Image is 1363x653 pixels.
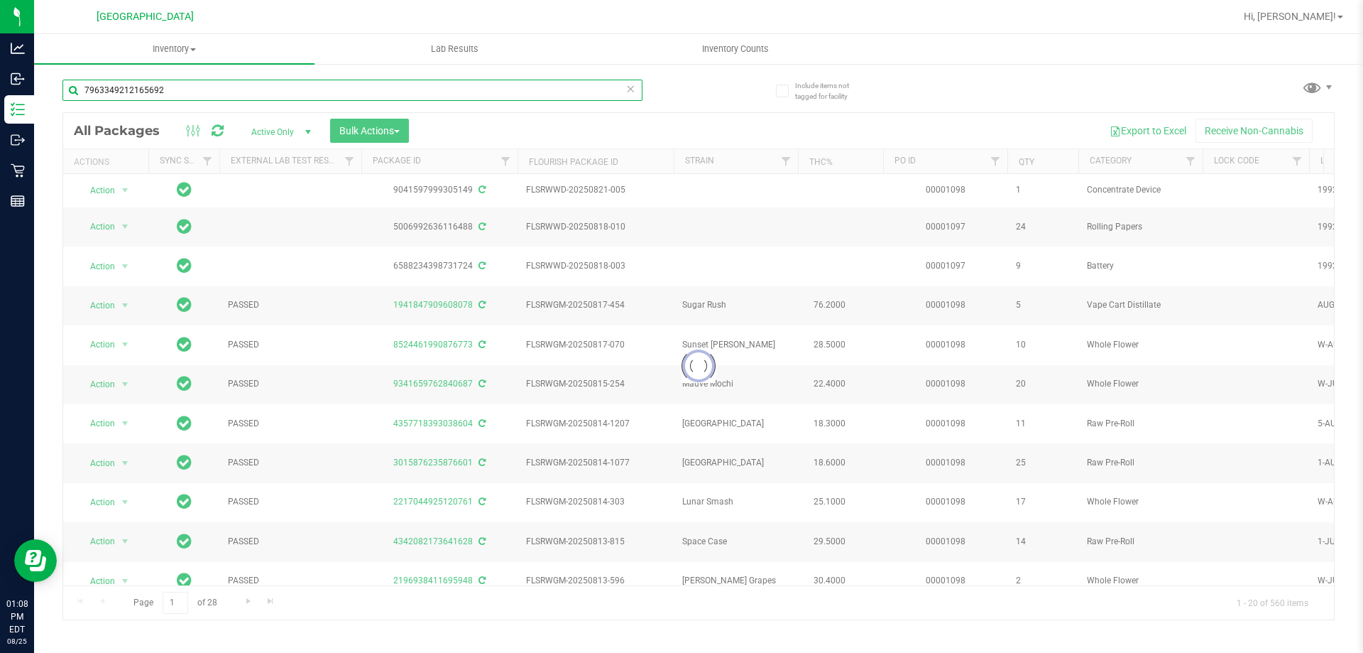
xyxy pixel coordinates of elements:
[34,34,314,64] a: Inventory
[11,41,25,55] inline-svg: Analytics
[11,194,25,208] inline-svg: Reports
[14,539,57,582] iframe: Resource center
[62,80,642,101] input: Search Package ID, Item Name, SKU, Lot or Part Number...
[11,72,25,86] inline-svg: Inbound
[11,102,25,117] inline-svg: Inventory
[97,11,194,23] span: [GEOGRAPHIC_DATA]
[683,43,788,55] span: Inventory Counts
[314,34,595,64] a: Lab Results
[34,43,314,55] span: Inventory
[412,43,498,55] span: Lab Results
[11,163,25,178] inline-svg: Retail
[1244,11,1336,22] span: Hi, [PERSON_NAME]!
[795,80,866,102] span: Include items not tagged for facility
[6,636,28,647] p: 08/25
[6,598,28,636] p: 01:08 PM EDT
[625,80,635,98] span: Clear
[595,34,875,64] a: Inventory Counts
[11,133,25,147] inline-svg: Outbound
